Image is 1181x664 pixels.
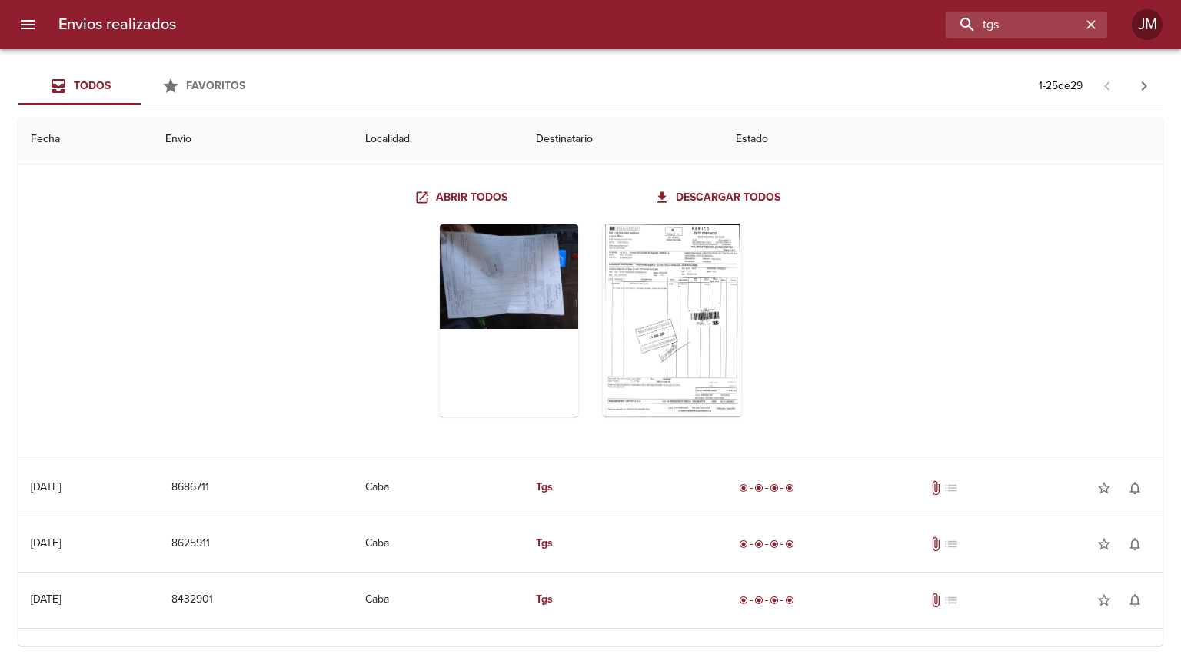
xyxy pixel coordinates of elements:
[943,593,959,608] span: No tiene pedido asociado
[411,184,514,212] a: Abrir todos
[153,118,354,161] th: Envio
[440,224,578,417] div: Arir imagen
[651,184,787,212] a: Descargar todos
[1096,480,1112,496] span: star_border
[536,593,553,606] em: Tgs
[74,79,111,92] span: Todos
[31,593,61,606] div: [DATE]
[353,516,523,572] td: Caba
[1127,480,1143,496] span: notifications_none
[524,118,724,161] th: Destinatario
[536,480,553,493] em: Tgs
[1132,9,1163,40] div: JM
[785,596,794,605] span: radio_button_checked
[171,478,209,497] span: 8686711
[165,473,215,502] button: 8686711
[1119,585,1150,616] button: Activar notificaciones
[165,530,216,558] button: 8625911
[739,483,748,493] span: radio_button_checked
[171,590,213,609] span: 8432901
[754,539,763,549] span: radio_button_checked
[928,480,943,496] span: Tiene documentos adjuntos
[171,534,210,553] span: 8625911
[165,586,219,614] button: 8432901
[943,536,959,552] span: No tiene pedido asociado
[1096,536,1112,552] span: star_border
[58,12,176,37] h6: Envios realizados
[1096,593,1112,608] span: star_border
[928,593,943,608] span: Tiene documentos adjuntos
[353,460,523,516] td: Caba
[1089,473,1119,503] button: Agregar a favoritos
[18,68,264,105] div: Tabs Envios
[770,596,779,605] span: radio_button_checked
[1089,585,1119,616] button: Agregar a favoritos
[785,483,794,493] span: radio_button_checked
[770,483,779,493] span: radio_button_checked
[1127,536,1143,552] span: notifications_none
[724,118,1163,161] th: Estado
[736,593,797,608] div: Entregado
[1127,593,1143,608] span: notifications_none
[1039,78,1083,94] p: 1 - 25 de 29
[9,6,46,43] button: menu
[536,536,553,549] em: Tgs
[353,118,523,161] th: Localidad
[739,596,748,605] span: radio_button_checked
[754,596,763,605] span: radio_button_checked
[18,118,153,161] th: Fecha
[657,188,780,207] span: Descargar todos
[928,536,943,552] span: Tiene documentos adjuntos
[353,573,523,628] td: Caba
[1119,529,1150,559] button: Activar notificaciones
[418,188,507,207] span: Abrir todos
[770,539,779,549] span: radio_button_checked
[1089,529,1119,559] button: Agregar a favoritos
[785,539,794,549] span: radio_button_checked
[31,536,61,549] div: [DATE]
[186,79,245,92] span: Favoritos
[754,483,763,493] span: radio_button_checked
[946,12,1081,38] input: buscar
[603,224,741,417] div: Arir imagen
[31,480,61,493] div: [DATE]
[739,539,748,549] span: radio_button_checked
[1119,473,1150,503] button: Activar notificaciones
[943,480,959,496] span: No tiene pedido asociado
